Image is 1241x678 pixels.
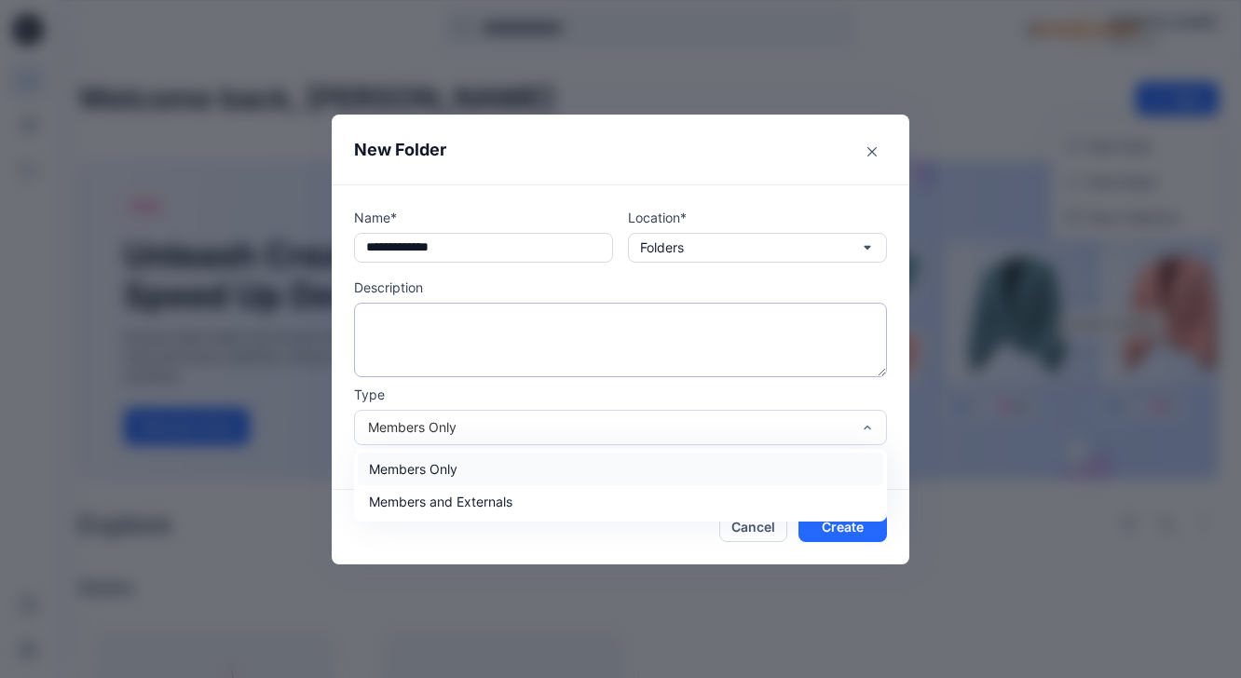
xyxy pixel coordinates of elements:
button: Close [857,137,887,167]
div: Members and Externals [358,485,883,518]
div: Members Only [358,453,883,485]
header: New Folder [332,115,909,184]
p: Members Only : [354,447,452,467]
button: Cancel [719,512,787,542]
p: Type [354,385,887,404]
button: Create [798,512,887,542]
p: Folders [640,237,684,258]
p: Can only include members. [456,447,620,467]
p: Description [354,278,887,297]
button: Folders [628,233,887,263]
p: Location* [628,208,887,227]
p: Name* [354,208,613,227]
div: Members Only [368,417,851,437]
